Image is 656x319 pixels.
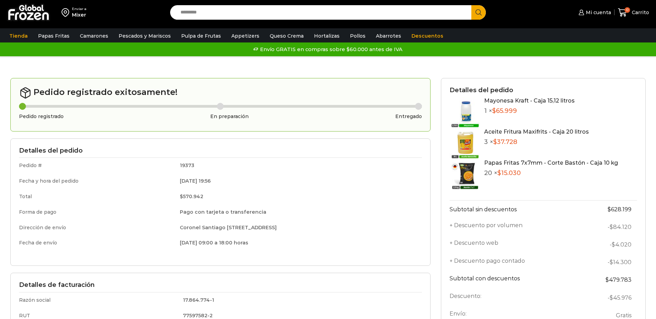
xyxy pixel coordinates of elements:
[612,241,631,248] bdi: 4.020
[450,271,576,289] th: Subtotal con descuentos
[493,138,517,146] bdi: 37.728
[19,147,422,155] h3: Detalles del pedido
[19,87,422,99] h2: Pedido registrado exitosamente!
[178,29,224,42] a: Pulpa de Frutas
[610,259,613,265] span: $
[175,220,422,235] td: Coronel Santiago [STREET_ADDRESS]
[577,6,611,19] a: Mi cuenta
[266,29,307,42] a: Queso Crema
[618,4,649,21] a: 0 Carrito
[19,173,175,189] td: Fecha y hora del pedido
[450,200,576,218] th: Subtotal sin descuentos
[606,277,609,283] span: $
[610,259,631,265] bdi: 14.300
[450,289,576,307] th: Descuento:
[408,29,447,42] a: Descuentos
[610,294,613,301] span: $
[608,206,631,213] bdi: 628.199
[19,281,422,289] h3: Detalles de facturación
[35,29,73,42] a: Papas Fritas
[180,193,183,200] span: $
[450,218,576,236] th: + Descuento por volumen
[19,189,175,204] td: Total
[497,169,521,177] bdi: 15.030
[175,173,422,189] td: [DATE] 19:56
[576,236,637,253] td: -
[72,11,86,18] div: Mixer
[484,97,575,104] a: Mayonesa Kraft - Caja 15,12 litros
[62,7,72,18] img: address-field-icon.svg
[606,277,631,283] bdi: 479.783
[484,128,589,135] a: Aceite Fritura Maxifrits - Caja 20 litros
[625,7,630,13] span: 0
[576,218,637,236] td: -
[19,114,64,119] h3: Pedido registrado
[76,29,112,42] a: Camarones
[450,253,576,271] th: + Descuento pago contado
[180,193,203,200] bdi: 570.942
[372,29,405,42] a: Abarrotes
[450,236,576,253] th: + Descuento web
[610,294,631,301] span: 45.976
[175,235,422,249] td: [DATE] 09:00 a 18:00 horas
[311,29,343,42] a: Hortalizas
[493,138,497,146] span: $
[347,29,369,42] a: Pollos
[612,241,615,248] span: $
[576,289,637,307] td: -
[115,29,174,42] a: Pescados y Mariscos
[450,87,637,94] h3: Detalles del pedido
[484,138,589,146] p: 3 ×
[497,169,501,177] span: $
[19,204,175,220] td: Forma de pago
[484,170,618,177] p: 20 ×
[6,29,31,42] a: Tienda
[608,206,611,213] span: $
[175,158,422,173] td: 19373
[210,114,249,119] h3: En preparación
[484,159,618,166] a: Papas Fritas 7x7mm - Corte Bastón - Caja 10 kg
[492,107,496,115] span: $
[19,292,178,308] td: Razón social
[630,9,649,16] span: Carrito
[178,292,422,308] td: 17.864.774-1
[72,7,86,11] div: Enviar a
[610,224,631,230] bdi: 84.120
[395,114,422,119] h3: Entregado
[492,107,517,115] bdi: 65.999
[610,224,613,230] span: $
[19,158,175,173] td: Pedido #
[484,107,575,115] p: 1 ×
[228,29,263,42] a: Appetizers
[19,220,175,235] td: Dirección de envío
[576,253,637,271] td: -
[584,9,611,16] span: Mi cuenta
[19,235,175,249] td: Fecha de envío
[471,5,486,20] button: Search button
[175,204,422,220] td: Pago con tarjeta o transferencia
